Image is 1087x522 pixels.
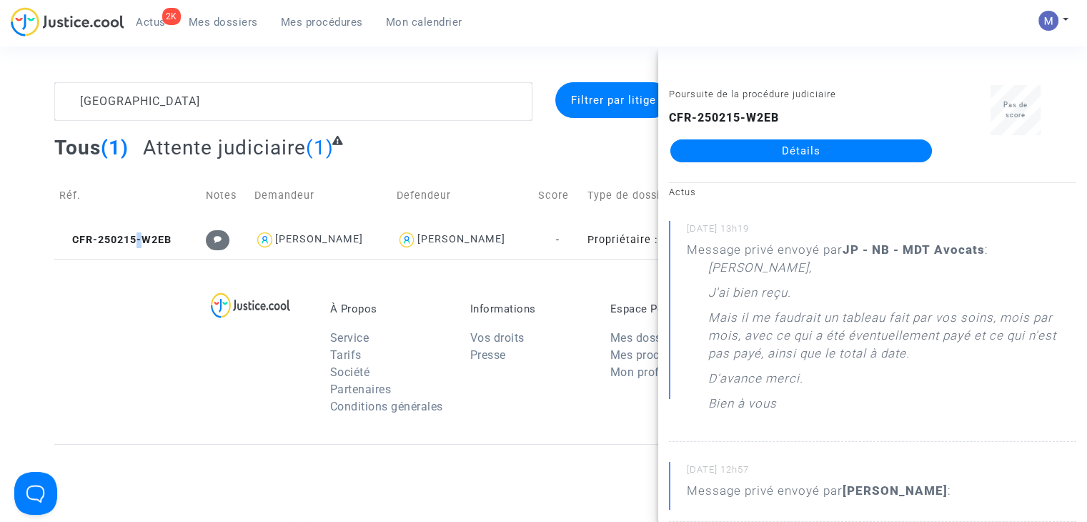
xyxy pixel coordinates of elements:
td: Notes [201,170,249,221]
a: Mes dossiers [177,11,269,33]
span: (1) [101,136,129,159]
p: À Propos [330,302,449,315]
a: Mon calendrier [374,11,474,33]
td: Propriétaire : Loyers impayés/Charges impayées [582,221,754,259]
p: [PERSON_NAME], [708,259,812,284]
div: 2K [162,8,181,25]
span: Tous [54,136,101,159]
b: CFR-250215-W2EB [669,111,779,124]
a: Mes procédures [269,11,374,33]
p: Bien à vous [708,395,777,420]
td: Type de dossier [582,170,754,221]
td: Score [533,170,582,221]
img: logo-lg.svg [211,292,290,318]
div: Message privé envoyé par : [687,241,1076,420]
b: JP - NB - MDT Avocats [843,242,985,257]
p: D'avance merci. [708,370,803,395]
a: Tarifs [330,348,362,362]
span: Actus [136,16,166,29]
p: Mais il me faudrait un tableau fait par vos soins, mois par mois, avec ce qui a été éventuellemen... [708,309,1076,370]
img: icon-user.svg [254,230,275,250]
a: 2KActus [124,11,177,33]
small: [DATE] 13h19 [687,222,1076,241]
p: J'ai bien reçu. [708,284,791,309]
a: Conditions générales [330,400,443,413]
div: Message privé envoyé par : [687,482,951,500]
span: Attente judiciaire [143,136,306,159]
p: Espace Personnel [610,302,729,315]
span: - [556,234,560,246]
a: Presse [470,348,506,362]
span: Pas de score [1003,101,1028,119]
img: AAcHTtesyyZjLYJxzrkRG5BOJsapQ6nO-85ChvdZAQ62n80C=s96-c [1038,11,1058,31]
span: Mon calendrier [386,16,462,29]
a: Service [330,331,369,345]
div: [PERSON_NAME] [275,233,363,245]
small: Poursuite de la procédure judiciaire [669,89,836,99]
span: CFR-250215-W2EB [59,234,172,246]
div: [PERSON_NAME] [417,233,505,245]
a: Partenaires [330,383,392,396]
td: Demandeur [249,170,392,221]
a: Société [330,365,370,379]
td: Defendeur [392,170,534,221]
span: (1) [306,136,334,159]
small: [DATE] 12h57 [687,463,1076,482]
a: Mes dossiers [610,331,681,345]
p: Informations [470,302,589,315]
small: Actus [669,187,696,197]
a: Mon profil [610,365,666,379]
b: [PERSON_NAME] [843,483,948,498]
span: Mes dossiers [189,16,258,29]
a: Mes procédures [610,348,695,362]
td: Réf. [54,170,201,221]
img: icon-user.svg [397,230,417,250]
img: jc-logo.svg [11,7,124,36]
a: Détails [670,139,932,162]
iframe: Help Scout Beacon - Open [14,472,57,515]
a: Vos droits [470,331,525,345]
span: Mes procédures [281,16,363,29]
span: Filtrer par litige [570,94,655,107]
